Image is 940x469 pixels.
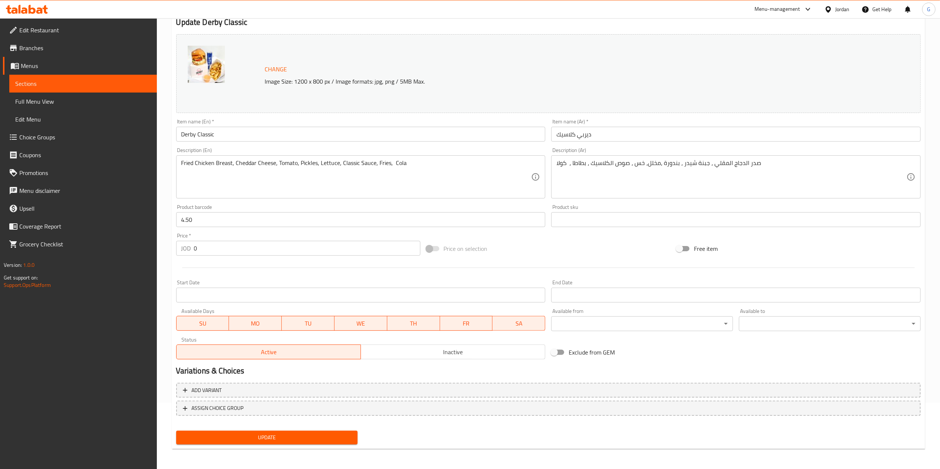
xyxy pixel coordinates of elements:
[180,347,358,358] span: Active
[265,64,287,75] span: Change
[176,212,546,227] input: Please enter product barcode
[390,318,437,329] span: TH
[229,316,282,331] button: MO
[285,318,332,329] span: TU
[176,365,921,376] h2: Variations & Choices
[835,5,850,13] div: Jordan
[3,57,157,75] a: Menus
[262,62,290,77] button: Change
[440,316,493,331] button: FR
[194,241,420,256] input: Please enter price
[192,404,244,413] span: ASSIGN CHOICE GROUP
[181,159,532,195] textarea: Fried Chicken Breast, Cheddar Cheese, Tomato, Pickles, Lettuce, Classic Sauce, Fries, Cola
[492,316,545,331] button: SA
[335,316,387,331] button: WE
[3,128,157,146] a: Choice Groups
[9,75,157,93] a: Sections
[19,151,151,159] span: Coupons
[19,43,151,52] span: Branches
[3,200,157,217] a: Upsell
[262,77,803,86] p: Image Size: 1200 x 800 px / Image formats: jpg, png / 5MB Max.
[176,383,921,398] button: Add variant
[176,401,921,416] button: ASSIGN CHOICE GROUP
[495,318,542,329] span: SA
[569,348,615,357] span: Exclude from GEM
[444,244,488,253] span: Price on selection
[9,110,157,128] a: Edit Menu
[176,316,229,331] button: SU
[15,115,151,124] span: Edit Menu
[337,318,384,329] span: WE
[3,182,157,200] a: Menu disclaimer
[19,222,151,231] span: Coverage Report
[19,240,151,249] span: Grocery Checklist
[3,235,157,253] a: Grocery Checklist
[4,280,51,290] a: Support.OpsPlatform
[556,159,907,195] textarea: صدر الدجاج المقلي ، جبنة شيدر ، بندورة ،مخلل، خس ، صوص الكلاسيك ، بطاطا ، كولا
[176,345,361,359] button: Active
[19,26,151,35] span: Edit Restaurant
[443,318,490,329] span: FR
[694,244,718,253] span: Free item
[9,93,157,110] a: Full Menu View
[182,433,352,442] span: Update
[387,316,440,331] button: TH
[4,273,38,282] span: Get support on:
[3,146,157,164] a: Coupons
[4,260,22,270] span: Version:
[232,318,279,329] span: MO
[19,168,151,177] span: Promotions
[3,21,157,39] a: Edit Restaurant
[21,61,151,70] span: Menus
[755,5,800,14] div: Menu-management
[188,46,225,83] img: chicken_meals_1638934473621007635.jpg
[176,127,546,142] input: Enter name En
[15,79,151,88] span: Sections
[15,97,151,106] span: Full Menu View
[551,212,921,227] input: Please enter product sku
[19,204,151,213] span: Upsell
[3,39,157,57] a: Branches
[3,217,157,235] a: Coverage Report
[551,316,733,331] div: ​
[19,133,151,142] span: Choice Groups
[551,127,921,142] input: Enter name Ar
[927,5,930,13] span: G
[19,186,151,195] span: Menu disclaimer
[180,318,226,329] span: SU
[739,316,921,331] div: ​
[192,386,222,395] span: Add variant
[3,164,157,182] a: Promotions
[361,345,545,359] button: Inactive
[181,244,191,253] p: JOD
[282,316,335,331] button: TU
[23,260,35,270] span: 1.0.0
[176,431,358,444] button: Update
[364,347,542,358] span: Inactive
[176,17,921,28] h2: Update Derby Classic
